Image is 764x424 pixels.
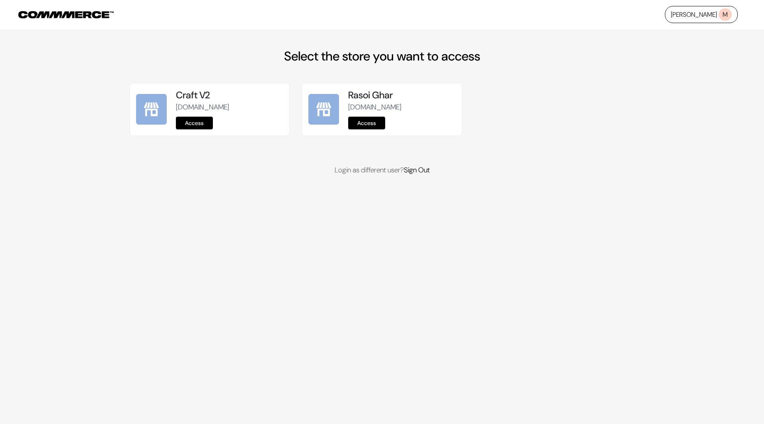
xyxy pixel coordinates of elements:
[348,90,455,101] h5: Rasoi Ghar
[308,94,339,125] img: Rasoi Ghar
[129,49,635,64] h2: Select the store you want to access
[348,102,455,113] p: [DOMAIN_NAME]
[129,165,635,176] p: Login as different user?
[404,165,430,175] a: Sign Out
[348,117,385,129] a: Access
[719,8,732,21] span: M
[136,94,167,125] img: Craft V2
[176,102,283,113] p: [DOMAIN_NAME]
[665,6,738,23] a: [PERSON_NAME]M
[176,117,213,129] a: Access
[18,11,114,18] img: COMMMERCE
[176,90,283,101] h5: Craft V2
